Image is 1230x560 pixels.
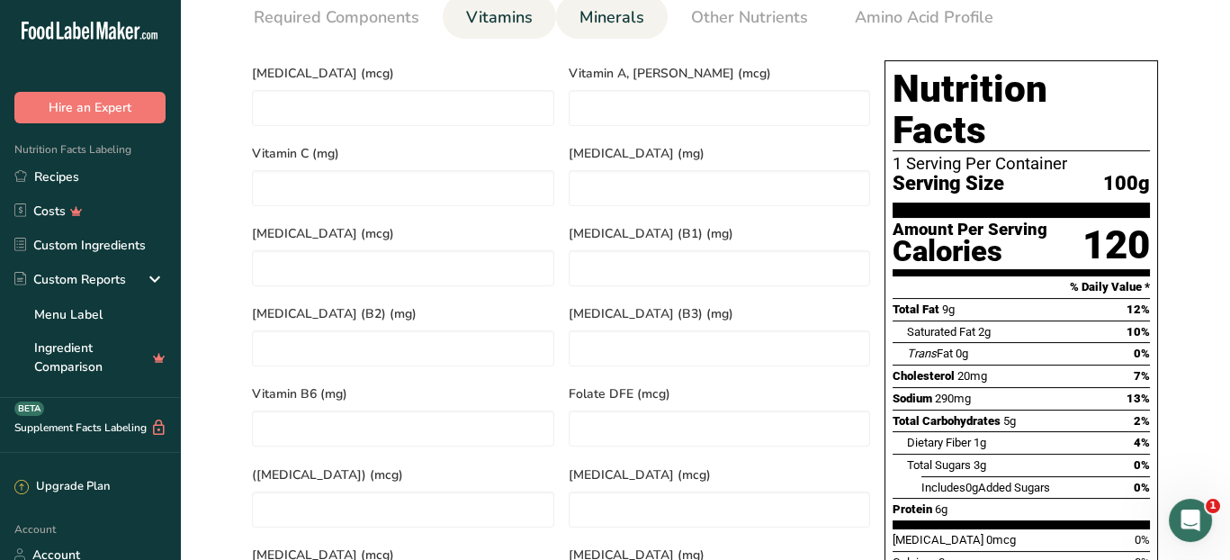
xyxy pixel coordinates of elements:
[252,384,554,403] span: Vitamin B6 (mg)
[893,276,1150,298] section: % Daily Value *
[893,369,955,383] span: Cholesterol
[14,478,110,496] div: Upgrade Plan
[1135,533,1150,546] span: 0%
[986,533,1016,546] span: 0mcg
[893,414,1001,428] span: Total Carbohydrates
[893,392,932,405] span: Sodium
[1134,458,1150,472] span: 0%
[907,436,971,449] span: Dietary Fiber
[893,155,1150,173] div: 1 Serving Per Container
[978,325,991,339] span: 2g
[1003,414,1016,428] span: 5g
[935,392,971,405] span: 290mg
[252,64,554,83] span: [MEDICAL_DATA] (mcg)
[569,384,871,403] span: Folate DFE (mcg)
[921,481,1050,494] span: Includes Added Sugars
[957,369,987,383] span: 20mg
[1134,436,1150,449] span: 4%
[893,68,1150,151] h1: Nutrition Facts
[942,303,955,316] span: 9g
[893,533,983,546] span: [MEDICAL_DATA]
[569,465,871,484] span: [MEDICAL_DATA] (mcg)
[1127,325,1150,339] span: 10%
[893,221,1047,239] div: Amount Per Serving
[1206,499,1220,513] span: 1
[569,304,871,323] span: [MEDICAL_DATA] (B3) (mg)
[569,64,871,83] span: Vitamin A, [PERSON_NAME] (mcg)
[974,458,986,472] span: 3g
[254,5,419,30] span: Required Components
[14,270,126,289] div: Custom Reports
[956,347,968,360] span: 0g
[965,481,978,494] span: 0g
[893,173,1004,195] span: Serving Size
[907,347,937,360] i: Trans
[1134,481,1150,494] span: 0%
[1103,173,1150,195] span: 100g
[935,502,947,516] span: 6g
[569,144,871,163] span: [MEDICAL_DATA] (mg)
[1127,303,1150,316] span: 12%
[252,465,554,484] span: ([MEDICAL_DATA]) (mcg)
[1134,369,1150,383] span: 7%
[14,402,44,416] div: BETA
[252,144,554,163] span: Vitamin C (mg)
[691,5,808,30] span: Other Nutrients
[1082,221,1150,269] div: 120
[907,325,975,339] span: Saturated Fat
[252,304,554,323] span: [MEDICAL_DATA] (B2) (mg)
[907,347,953,360] span: Fat
[466,5,533,30] span: Vitamins
[893,303,939,316] span: Total Fat
[855,5,993,30] span: Amino Acid Profile
[1169,499,1212,542] iframe: Intercom live chat
[579,5,644,30] span: Minerals
[1127,392,1150,405] span: 13%
[907,458,971,472] span: Total Sugars
[893,502,932,516] span: Protein
[252,224,554,243] span: [MEDICAL_DATA] (mcg)
[14,92,166,123] button: Hire an Expert
[1134,414,1150,428] span: 2%
[1134,347,1150,360] span: 0%
[893,239,1047,265] div: Calories
[974,436,986,449] span: 1g
[569,224,871,243] span: [MEDICAL_DATA] (B1) (mg)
